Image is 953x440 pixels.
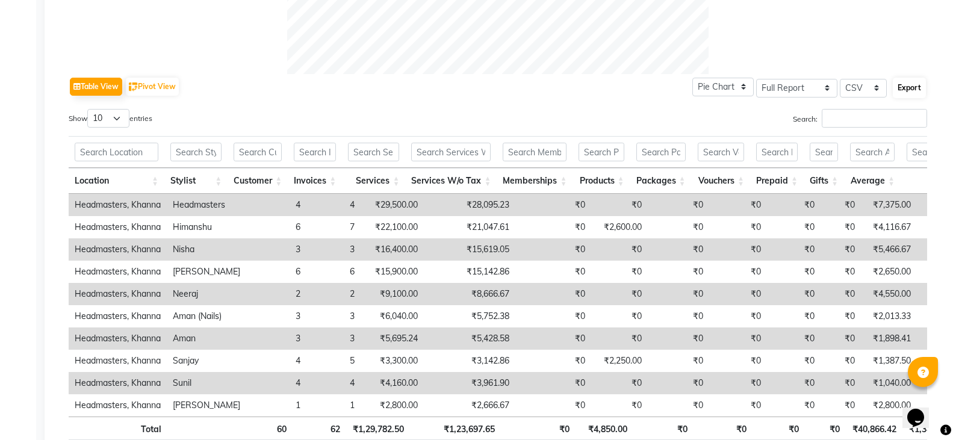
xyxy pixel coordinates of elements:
[70,78,122,96] button: Table View
[821,394,861,417] td: ₹0
[753,417,806,440] th: ₹0
[411,143,491,161] input: Search Services W/o Tax
[306,261,361,283] td: 6
[348,143,399,161] input: Search Services
[692,168,750,194] th: Vouchers: activate to sort column ascending
[515,283,591,305] td: ₹0
[861,327,917,350] td: ₹1,898.41
[591,283,648,305] td: ₹0
[821,238,861,261] td: ₹0
[767,194,821,216] td: ₹0
[515,261,591,283] td: ₹0
[246,394,306,417] td: 1
[515,194,591,216] td: ₹0
[167,216,246,238] td: Himanshu
[69,194,167,216] td: Headmasters, Khanna
[424,350,515,372] td: ₹3,142.86
[756,143,798,161] input: Search Prepaid
[361,283,424,305] td: ₹9,100.00
[767,238,821,261] td: ₹0
[767,305,821,327] td: ₹0
[591,372,648,394] td: ₹0
[69,305,167,327] td: Headmasters, Khanna
[167,394,246,417] td: [PERSON_NAME]
[69,327,167,350] td: Headmasters, Khanna
[648,283,709,305] td: ₹0
[361,305,424,327] td: ₹6,040.00
[821,194,861,216] td: ₹0
[167,372,246,394] td: Sunil
[234,143,282,161] input: Search Customer
[767,216,821,238] td: ₹0
[342,168,405,194] th: Services: activate to sort column ascending
[861,305,917,327] td: ₹2,013.33
[246,194,306,216] td: 4
[576,417,633,440] th: ₹4,850.00
[750,168,804,194] th: Prepaid: activate to sort column ascending
[69,109,152,128] label: Show entries
[821,283,861,305] td: ₹0
[306,350,361,372] td: 5
[846,417,902,440] th: ₹40,866.42
[246,327,306,350] td: 3
[424,394,515,417] td: ₹2,666.67
[69,372,167,394] td: Headmasters, Khanna
[709,194,767,216] td: ₹0
[405,168,497,194] th: Services W/o Tax: activate to sort column ascending
[246,261,306,283] td: 6
[232,417,292,440] th: 60
[246,238,306,261] td: 3
[293,417,347,440] th: 62
[126,78,179,96] button: Pivot View
[501,417,576,440] th: ₹0
[648,238,709,261] td: ₹0
[167,283,246,305] td: Neeraj
[424,261,515,283] td: ₹15,142.86
[306,194,361,216] td: 4
[821,305,861,327] td: ₹0
[246,216,306,238] td: 6
[636,143,686,161] input: Search Packages
[167,350,246,372] td: Sanjay
[515,305,591,327] td: ₹0
[515,372,591,394] td: ₹0
[709,283,767,305] td: ₹0
[861,216,917,238] td: ₹4,116.67
[821,372,861,394] td: ₹0
[630,168,692,194] th: Packages: activate to sort column ascending
[306,305,361,327] td: 3
[694,417,752,440] th: ₹0
[648,327,709,350] td: ₹0
[821,261,861,283] td: ₹0
[306,327,361,350] td: 3
[648,372,709,394] td: ₹0
[503,143,567,161] input: Search Memberships
[709,394,767,417] td: ₹0
[361,194,424,216] td: ₹29,500.00
[805,417,845,440] th: ₹0
[633,417,694,440] th: ₹0
[767,350,821,372] td: ₹0
[69,261,167,283] td: Headmasters, Khanna
[69,350,167,372] td: Headmasters, Khanna
[767,261,821,283] td: ₹0
[361,372,424,394] td: ₹4,160.00
[170,143,222,161] input: Search Stylist
[410,417,500,440] th: ₹1,23,697.65
[424,194,515,216] td: ₹28,095.23
[709,238,767,261] td: ₹0
[648,350,709,372] td: ₹0
[69,238,167,261] td: Headmasters, Khanna
[804,168,844,194] th: Gifts: activate to sort column ascending
[767,394,821,417] td: ₹0
[861,261,917,283] td: ₹2,650.00
[424,238,515,261] td: ₹15,619.05
[591,238,648,261] td: ₹0
[361,394,424,417] td: ₹2,800.00
[861,238,917,261] td: ₹5,466.67
[861,194,917,216] td: ₹7,375.00
[346,417,410,440] th: ₹1,29,782.50
[288,168,342,194] th: Invoices: activate to sort column ascending
[821,216,861,238] td: ₹0
[648,261,709,283] td: ₹0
